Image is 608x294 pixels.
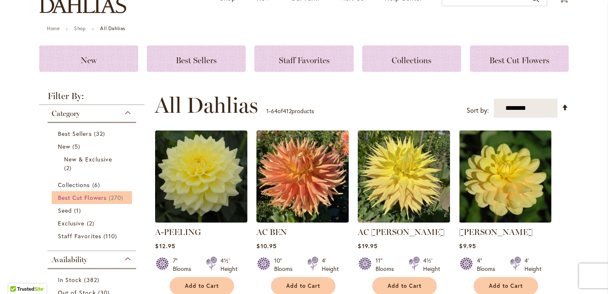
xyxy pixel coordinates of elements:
[376,256,399,273] div: 11" Blooms
[58,275,128,284] a: In Stock 382
[283,107,292,115] span: 412
[52,109,80,118] span: Category
[87,219,96,228] span: 2
[176,55,217,65] span: Best Sellers
[459,242,476,250] span: $9.95
[358,227,445,237] a: AC [PERSON_NAME]
[6,265,29,288] iframe: Launch Accessibility Center
[388,282,421,289] span: Add to Cart
[459,227,533,237] a: [PERSON_NAME]
[220,256,237,273] div: 4½' Height
[74,25,86,31] a: Shop
[155,130,247,223] img: A-Peeling
[256,216,349,224] a: AC BEN
[58,181,90,189] span: Collections
[489,282,523,289] span: Add to Cart
[286,282,320,289] span: Add to Cart
[256,227,287,237] a: AC BEN
[279,55,330,65] span: Staff Favorites
[254,45,353,72] a: Staff Favorites
[72,142,82,151] span: 5
[274,256,297,273] div: 10" Blooms
[155,242,175,250] span: $12.95
[358,216,450,224] a: AC Jeri
[256,242,276,250] span: $10.95
[103,232,119,240] span: 110
[173,256,196,273] div: 7" Blooms
[64,164,74,172] span: 2
[58,129,128,138] a: Best Sellers
[470,45,569,72] a: Best Cut Flowers
[392,55,431,65] span: Collections
[362,45,461,72] a: Collections
[64,155,112,163] span: New & Exclusive
[459,130,551,223] img: AHOY MATEY
[155,93,258,118] span: All Dahlias
[256,130,349,223] img: AC BEN
[266,107,269,115] span: 1
[100,25,125,31] strong: All Dahlias
[81,55,97,65] span: New
[64,155,122,172] a: New &amp; Exclusive
[94,129,107,138] span: 32
[39,92,144,105] strong: Filter By:
[266,104,314,118] p: - of products
[58,194,107,202] span: Best Cut Flowers
[74,206,83,215] span: 1
[58,232,128,240] a: Staff Favorites
[58,142,70,150] span: New
[109,193,125,202] span: 270
[155,216,247,224] a: A-Peeling
[58,193,128,202] a: Best Cut Flowers
[58,180,128,189] a: Collections
[423,256,440,273] div: 4½' Height
[322,256,339,273] div: 4' Height
[58,276,82,284] span: In Stock
[467,103,489,118] label: Sort by:
[477,256,500,273] div: 4" Blooms
[92,180,102,189] span: 6
[271,107,278,115] span: 64
[58,219,84,227] span: Exclusive
[58,206,128,215] a: Seed
[459,216,551,224] a: AHOY MATEY
[58,142,128,151] a: New
[58,130,92,138] span: Best Sellers
[52,255,87,264] span: Availability
[84,275,101,284] span: 382
[185,282,219,289] span: Add to Cart
[155,227,201,237] a: A-PEELING
[58,232,101,240] span: Staff Favorites
[358,130,450,223] img: AC Jeri
[47,25,60,31] a: Home
[147,45,246,72] a: Best Sellers
[358,242,377,250] span: $19.95
[58,219,128,228] a: Exclusive
[58,206,72,214] span: Seed
[39,45,138,72] a: New
[489,55,549,65] span: Best Cut Flowers
[524,256,541,273] div: 4' Height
